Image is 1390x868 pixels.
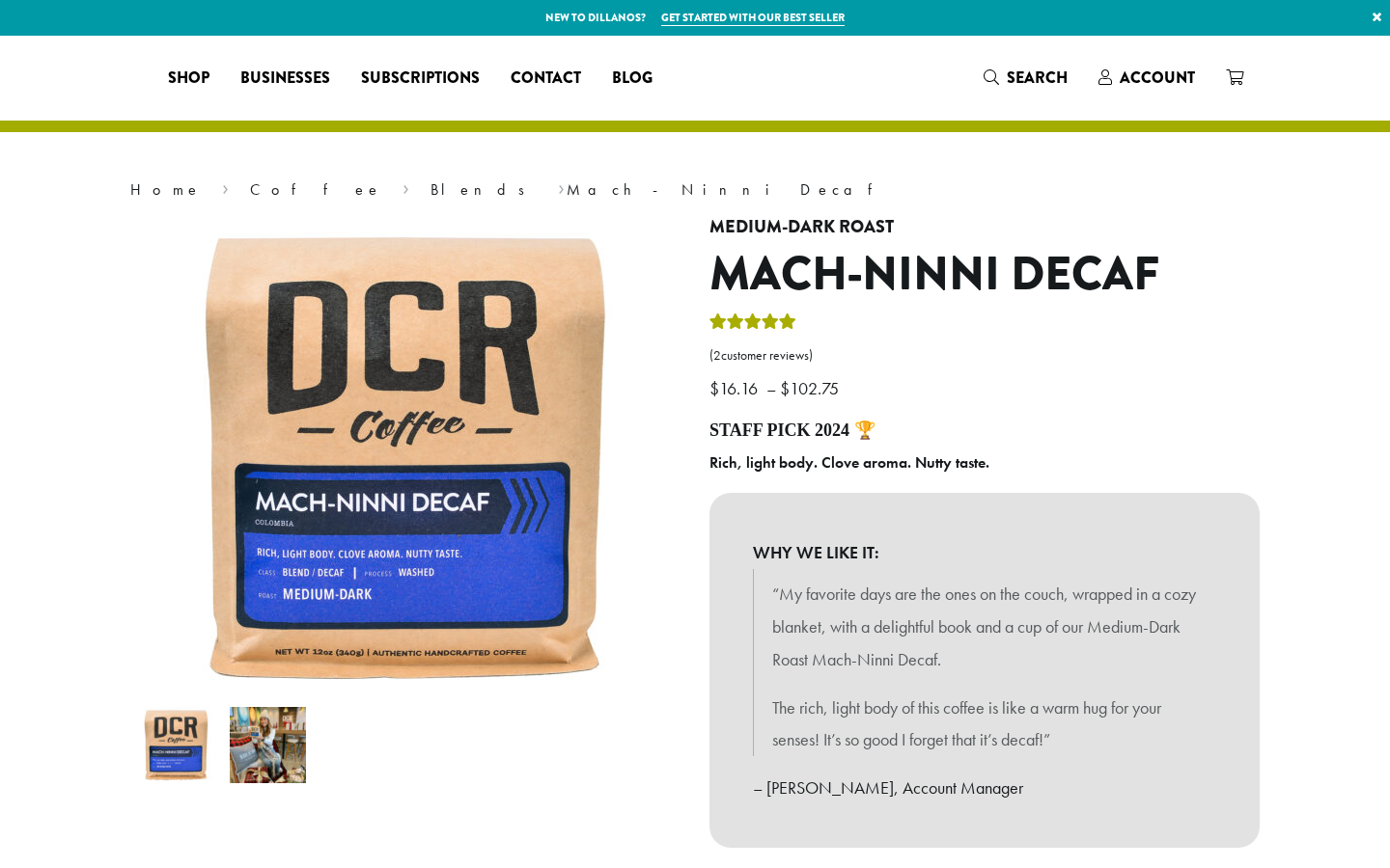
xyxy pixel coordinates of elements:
h4: Medium-Dark Roast [709,217,1260,238]
a: Home [130,179,202,200]
span: › [558,172,565,202]
span: Shop [168,67,209,91]
span: $ [709,377,719,399]
p: “My favorite days are the ones on the couch, wrapped in a cozy blanket, with a delightful book an... [772,578,1197,675]
a: Search [968,62,1083,94]
p: – [PERSON_NAME], Account Manager [753,772,1216,804]
h4: STAFF PICK 2024 🏆 [709,420,1260,442]
h1: Mach-Ninni Decaf [709,247,1260,303]
bdi: 102.75 [780,377,844,399]
nav: Breadcrumb [130,178,1260,202]
img: Mach-Ninni Decaf - Image 2 [230,707,306,783]
span: – [766,377,776,399]
b: WHY WE LIKE IT: [753,536,1216,569]
span: Businesses [240,67,330,91]
a: Shop [153,63,225,94]
bdi: 16.16 [709,377,763,399]
a: (2customer reviews) [709,346,1260,366]
a: Get started with our best seller [661,10,845,26]
span: Blog [612,67,653,91]
span: Contact [511,67,581,91]
img: Mach-Ninni Decaf [164,217,647,699]
div: Rated 5.00 out of 5 [709,311,796,339]
span: 2 [713,347,721,364]
span: Search [1007,67,1068,89]
img: Mach-Ninni Decaf [138,707,214,783]
a: Coffee [250,179,382,200]
span: Subscriptions [361,67,480,91]
span: › [403,172,409,202]
a: Blends [431,179,538,200]
span: › [222,172,229,202]
span: Account [1120,67,1195,89]
b: Rich, light body. Clove aroma. Nutty taste. [709,452,989,473]
p: The rich, light body of this coffee is like a warm hug for your senses! It’s so good I forget tha... [772,692,1197,757]
span: $ [780,377,790,399]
